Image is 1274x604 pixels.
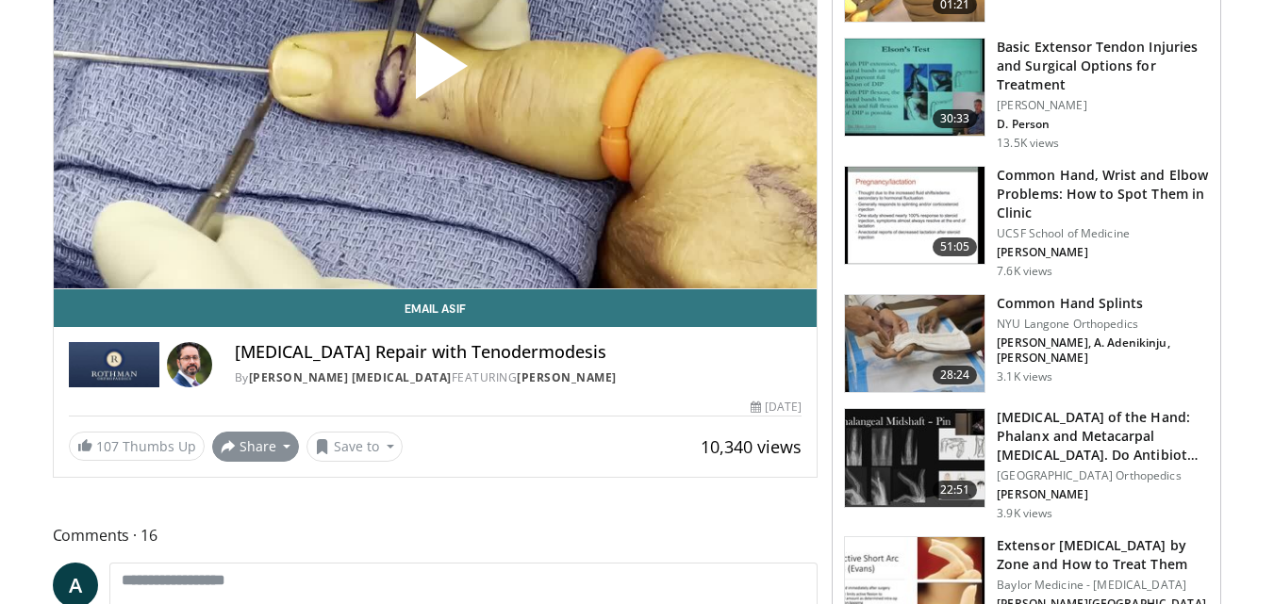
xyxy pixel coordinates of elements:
[997,245,1209,260] p: [PERSON_NAME]
[997,408,1209,465] h3: [MEDICAL_DATA] of the Hand: Phalanx and Metacarpal [MEDICAL_DATA]. Do Antibiot…
[933,481,978,499] span: 22:51
[997,578,1209,593] p: Baylor Medicine - [MEDICAL_DATA]
[997,264,1052,279] p: 7.6K views
[997,136,1059,151] p: 13.5K views
[844,38,1209,151] a: 30:33 Basic Extensor Tendon Injuries and Surgical Options for Treatment [PERSON_NAME] D. Person 1...
[997,369,1052,384] p: 3.1K views
[235,369,802,386] div: By FEATURING
[69,432,205,461] a: 107 Thumbs Up
[997,117,1209,132] p: D. Person
[167,342,212,387] img: Avatar
[997,317,1209,332] p: NYU Langone Orthopedics
[933,366,978,384] span: 28:24
[997,468,1209,483] p: [GEOGRAPHIC_DATA] Orthopedics
[997,335,1209,366] p: [PERSON_NAME], A. Adenikinju, [PERSON_NAME]
[997,98,1209,113] p: [PERSON_NAME]
[751,399,802,416] div: [DATE]
[96,437,119,455] span: 107
[997,166,1209,222] h3: Common Hand, Wrist and Elbow Problems: How to Spot Them in Clinic
[69,342,159,387] img: Rothman Hand Surgery
[249,369,452,385] a: [PERSON_NAME] [MEDICAL_DATA]
[212,432,300,462] button: Share
[997,294,1209,313] h3: Common Hand Splints
[517,369,617,385] a: [PERSON_NAME]
[933,237,978,256] span: 51:05
[235,342,802,363] h4: [MEDICAL_DATA] Repair with Tenodermodesis
[53,523,819,547] span: Comments 16
[845,39,984,137] img: bed40874-ca21-42dc-8a42-d9b09b7d8d58.150x105_q85_crop-smart_upscale.jpg
[845,409,984,507] img: 88824815-5084-4ca5-a037-95d941b7473f.150x105_q85_crop-smart_upscale.jpg
[997,38,1209,94] h3: Basic Extensor Tendon Injuries and Surgical Options for Treatment
[997,536,1209,574] h3: Extensor [MEDICAL_DATA] by Zone and How to Treat Them
[54,289,818,327] a: Email Asif
[997,226,1209,241] p: UCSF School of Medicine
[701,435,802,458] span: 10,340 views
[933,109,978,128] span: 30:33
[845,167,984,265] img: 8a80b912-e7da-4adf-b05d-424f1ac09a1c.150x105_q85_crop-smart_upscale.jpg
[306,432,403,462] button: Save to
[997,487,1209,502] p: [PERSON_NAME]
[997,506,1052,521] p: 3.9K views
[844,294,1209,394] a: 28:24 Common Hand Splints NYU Langone Orthopedics [PERSON_NAME], A. Adenikinju, [PERSON_NAME] 3.1...
[844,408,1209,521] a: 22:51 [MEDICAL_DATA] of the Hand: Phalanx and Metacarpal [MEDICAL_DATA]. Do Antibiot… [GEOGRAPHIC...
[844,166,1209,279] a: 51:05 Common Hand, Wrist and Elbow Problems: How to Spot Them in Clinic UCSF School of Medicine [...
[845,295,984,393] img: ae5d93ec-584c-4ffc-8ec6-81a2f8ba1e43.jpg.150x105_q85_crop-smart_upscale.jpg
